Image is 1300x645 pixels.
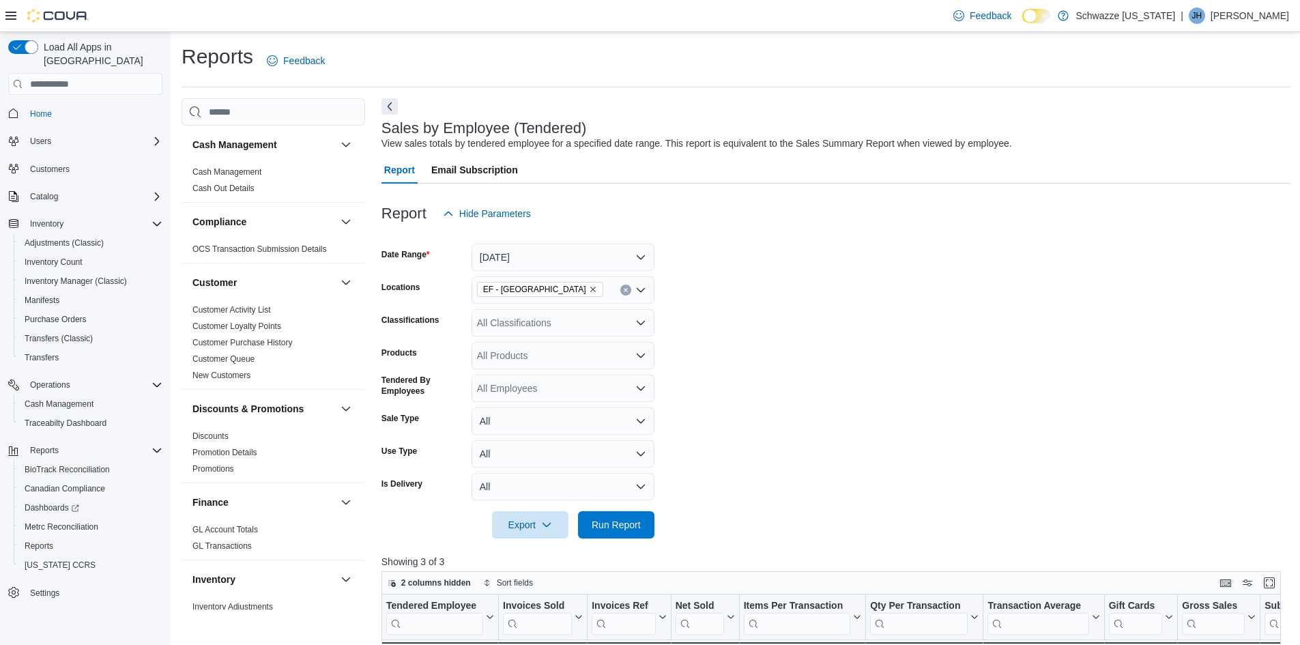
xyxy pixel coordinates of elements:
button: Export [492,511,568,539]
button: [US_STATE] CCRS [14,556,168,575]
p: [PERSON_NAME] [1211,8,1289,24]
button: Open list of options [635,383,646,394]
button: Catalog [25,188,63,205]
button: Customers [3,159,168,179]
a: Inventory Manager (Classic) [19,273,132,289]
a: Home [25,106,57,122]
button: Run Report [578,511,654,539]
span: Sort fields [497,577,533,588]
span: Customer Purchase History [192,337,293,348]
span: Cash Management [25,399,93,410]
span: Transfers (Classic) [25,333,93,344]
span: Export [500,511,560,539]
a: Feedback [948,2,1017,29]
a: Customer Purchase History [192,338,293,347]
span: Metrc Reconciliation [19,519,162,535]
div: Invoices Ref [592,600,655,635]
span: EF - Glendale [477,282,603,297]
span: Canadian Compliance [25,483,105,494]
h3: Discounts & Promotions [192,402,304,416]
span: Home [30,109,52,119]
span: Operations [25,377,162,393]
span: Adjustments (Classic) [25,238,104,248]
div: Qty Per Transaction [870,600,968,635]
span: Purchase Orders [25,314,87,325]
label: Products [381,347,417,358]
a: BioTrack Reconciliation [19,461,115,478]
button: Net Sold [675,600,734,635]
span: Transfers (Classic) [19,330,162,347]
span: Washington CCRS [19,557,162,573]
div: Invoices Sold [503,600,572,613]
a: Cash Management [19,396,99,412]
span: Customer Queue [192,354,255,364]
div: Joel Harvey [1189,8,1205,24]
h3: Cash Management [192,138,277,152]
button: Reports [3,441,168,460]
button: Items Per Transaction [743,600,861,635]
label: Locations [381,282,420,293]
span: Reports [30,445,59,456]
span: Run Report [592,518,641,532]
span: Customers [25,160,162,177]
span: Transfers [25,352,59,363]
a: Discounts [192,431,229,441]
button: Adjustments (Classic) [14,233,168,253]
button: Cash Management [14,395,168,414]
div: Tendered Employee [386,600,483,635]
span: Inventory Manager (Classic) [19,273,162,289]
div: Qty Per Transaction [870,600,968,613]
button: Finance [192,496,335,509]
span: GL Account Totals [192,524,258,535]
span: Reports [25,442,162,459]
a: Metrc Reconciliation [19,519,104,535]
button: Discounts & Promotions [338,401,354,417]
span: Customer Loyalty Points [192,321,281,332]
div: Gift Card Sales [1108,600,1162,635]
a: Inventory Adjustments [192,602,273,612]
a: New Customers [192,371,250,380]
button: Reports [14,536,168,556]
button: Open list of options [635,317,646,328]
button: Metrc Reconciliation [14,517,168,536]
span: Inventory [25,216,162,232]
button: Purchase Orders [14,310,168,329]
button: Inventory Manager (Classic) [14,272,168,291]
button: Transfers [14,348,168,367]
button: Open list of options [635,350,646,361]
a: Inventory Count [19,254,88,270]
button: Display options [1239,575,1256,591]
span: Inventory [30,218,63,229]
label: Tendered By Employees [381,375,466,397]
button: Enter fullscreen [1261,575,1277,591]
a: Purchase Orders [19,311,92,328]
span: Users [30,136,51,147]
button: Invoices Ref [592,600,666,635]
span: Manifests [19,292,162,309]
span: Load All Apps in [GEOGRAPHIC_DATA] [38,40,162,68]
button: Inventory [192,573,335,586]
span: 2 columns hidden [401,577,471,588]
h3: Sales by Employee (Tendered) [381,120,587,137]
span: Inventory Adjustments [192,601,273,612]
div: Customer [182,302,365,389]
span: EF - [GEOGRAPHIC_DATA] [483,283,586,296]
span: Cash Management [19,396,162,412]
label: Use Type [381,446,417,457]
span: Catalog [25,188,162,205]
span: Home [25,104,162,121]
span: BioTrack Reconciliation [19,461,162,478]
div: Tendered Employee [386,600,483,613]
a: Customer Activity List [192,305,271,315]
input: Dark Mode [1022,9,1051,23]
span: Reports [19,538,162,554]
span: Transfers [19,349,162,366]
div: Gift Cards [1108,600,1162,613]
span: Reports [25,541,53,551]
button: Inventory Count [14,253,168,272]
span: Cash Out Details [192,183,255,194]
button: Manifests [14,291,168,310]
button: Operations [3,375,168,395]
button: Open list of options [635,285,646,296]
